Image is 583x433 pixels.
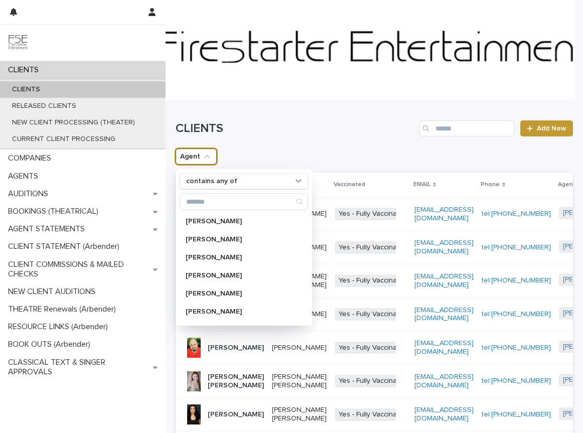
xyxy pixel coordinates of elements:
[335,241,411,254] span: Yes - Fully Vaccinated
[4,340,98,349] p: BOOK OUTS (Arbender)
[4,207,106,216] p: BOOKINGS (THEATRICAL)
[482,311,551,318] a: tel:[PHONE_NUMBER]
[414,307,474,322] a: [EMAIL_ADDRESS][DOMAIN_NAME]
[8,33,28,53] img: 9JgRvJ3ETPGCJDhvPVA5
[4,224,93,234] p: AGENT STATEMENTS
[482,411,551,418] a: tel:[PHONE_NUMBER]
[4,118,143,127] p: NEW CLIENT PROCESSING (THEATER)
[176,149,217,165] button: Agent
[414,239,474,255] a: [EMAIL_ADDRESS][DOMAIN_NAME]
[4,260,153,279] p: CLIENT COMMISSIONS & MAILED CHECKS
[272,344,327,352] p: [PERSON_NAME]
[186,218,292,225] p: [PERSON_NAME]
[537,125,566,132] span: Add New
[558,179,575,190] p: Agent
[272,406,327,423] p: [PERSON_NAME] [PERSON_NAME]
[4,322,116,332] p: RESOURCE LINKS (Arbender)
[186,236,292,243] p: [PERSON_NAME]
[272,373,327,390] p: [PERSON_NAME] [PERSON_NAME]
[414,206,474,222] a: [EMAIL_ADDRESS][DOMAIN_NAME]
[482,344,551,351] a: tel:[PHONE_NUMBER]
[414,406,474,422] a: [EMAIL_ADDRESS][DOMAIN_NAME]
[335,408,411,421] span: Yes - Fully Vaccinated
[4,305,124,314] p: THEATRE Renewals (Arbender)
[180,194,308,210] input: Search
[520,120,573,136] a: Add New
[186,177,237,186] p: contains any of
[419,120,514,136] input: Search
[482,244,551,251] a: tel:[PHONE_NUMBER]
[180,193,308,210] div: Search
[414,273,474,288] a: [EMAIL_ADDRESS][DOMAIN_NAME]
[4,65,47,75] p: CLIENTS
[4,242,127,251] p: CLIENT STATEMENT (Arbender)
[4,189,56,199] p: AUDITIONS
[4,102,84,110] p: RELEASED CLIENTS
[413,179,430,190] p: EMAIL
[186,290,292,297] p: [PERSON_NAME]
[4,85,48,94] p: CLIENTS
[186,308,292,315] p: [PERSON_NAME]
[414,340,474,355] a: [EMAIL_ADDRESS][DOMAIN_NAME]
[482,377,551,384] a: tel:[PHONE_NUMBER]
[4,154,59,163] p: COMPANIES
[335,308,411,321] span: Yes - Fully Vaccinated
[335,274,411,287] span: Yes - Fully Vaccinated
[4,172,46,181] p: AGENTS
[482,210,551,217] a: tel:[PHONE_NUMBER]
[4,358,153,377] p: CLASSICAL TEXT & SINGER APPROVALS
[208,373,264,390] p: [PERSON_NAME] [PERSON_NAME]
[208,344,264,352] p: [PERSON_NAME]
[186,254,292,261] p: [PERSON_NAME]
[208,410,264,419] p: [PERSON_NAME]
[176,121,415,136] h1: CLIENTS
[335,342,411,354] span: Yes - Fully Vaccinated
[481,179,500,190] p: Phone
[482,277,551,284] a: tel:[PHONE_NUMBER]
[4,135,123,143] p: CURRENT CLIENT PROCESSING
[335,375,411,387] span: Yes - Fully Vaccinated
[335,208,411,220] span: Yes - Fully Vaccinated
[414,373,474,389] a: [EMAIL_ADDRESS][DOMAIN_NAME]
[186,272,292,279] p: [PERSON_NAME]
[4,287,103,297] p: NEW CLIENT AUDITIONS
[334,179,365,190] p: Vaccinated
